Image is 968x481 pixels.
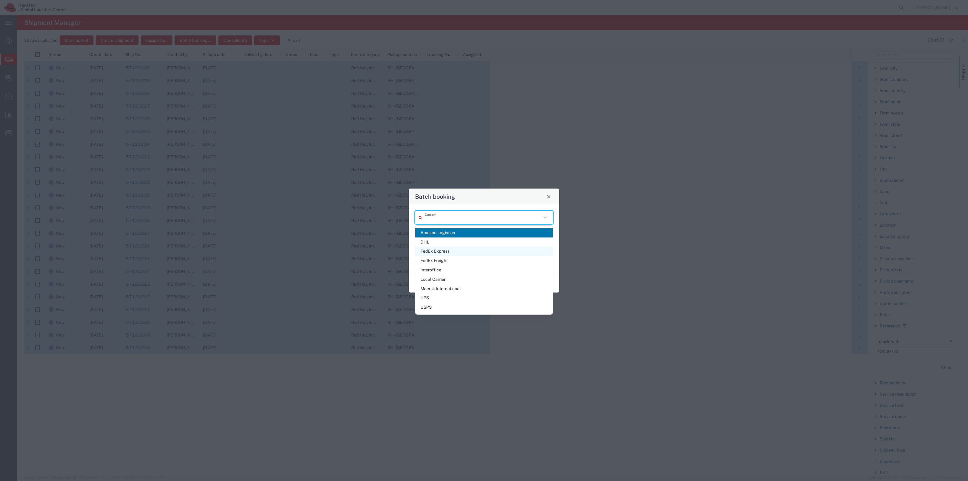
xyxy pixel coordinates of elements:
span: USPS [415,303,553,312]
span: Maersk International [415,284,553,294]
span: FedEx Freight [415,256,553,265]
span: DHL [415,237,553,247]
button: Close [544,192,553,201]
span: FedEx Express [415,247,553,256]
h4: Batch booking [415,192,455,201]
span: Local Carrier [415,275,553,284]
span: Interoffice [415,265,553,275]
span: UPS [415,293,553,303]
span: Amazon Logistics [415,228,553,237]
